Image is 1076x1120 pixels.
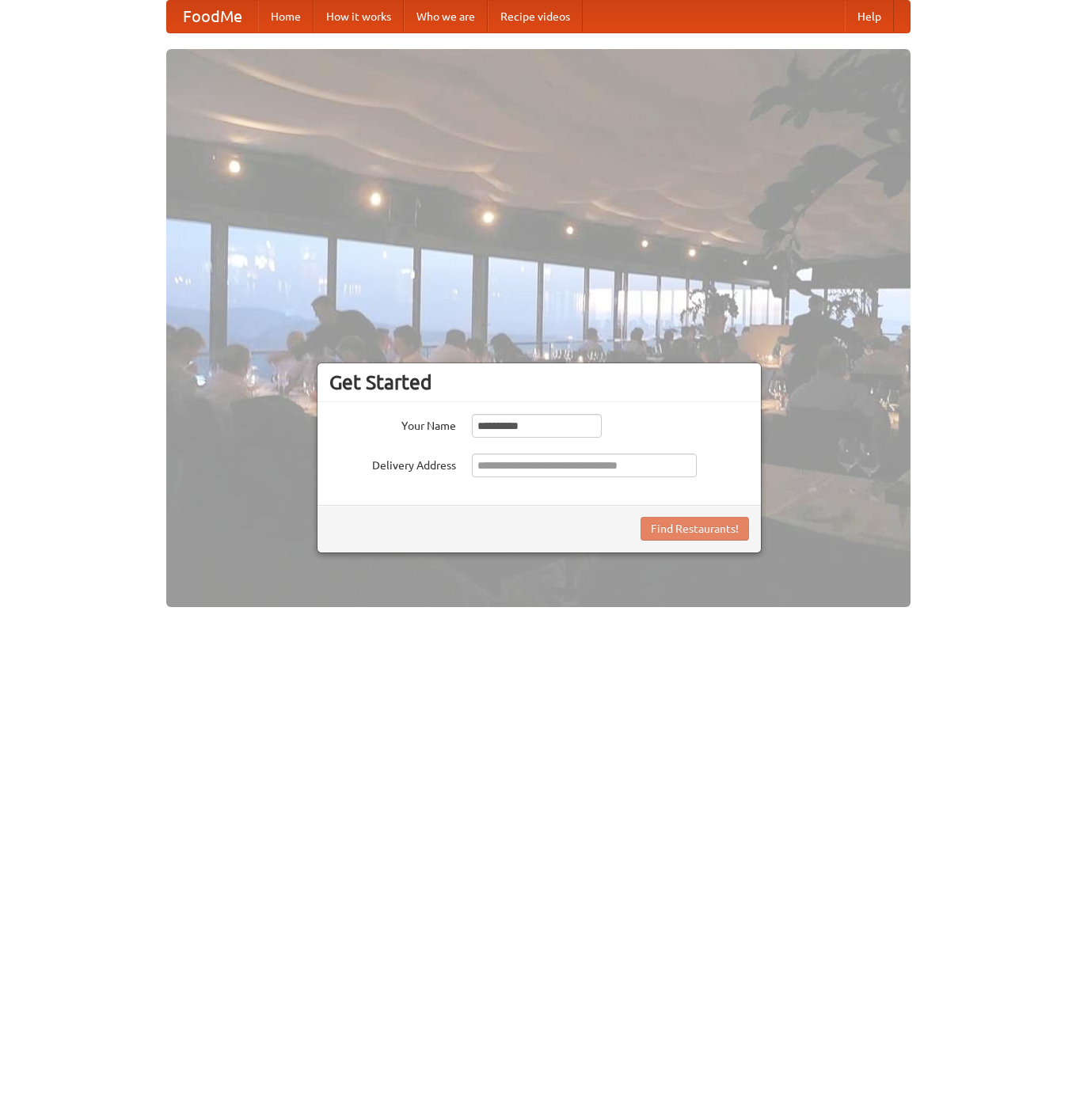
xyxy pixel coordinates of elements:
[329,370,749,394] h3: Get Started
[167,1,258,32] a: FoodMe
[845,1,894,32] a: Help
[404,1,488,32] a: Who we are
[258,1,314,32] a: Home
[488,1,583,32] a: Recipe videos
[641,517,749,541] button: Find Restaurants!
[329,414,456,434] label: Your Name
[329,454,456,473] label: Delivery Address
[314,1,404,32] a: How it works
